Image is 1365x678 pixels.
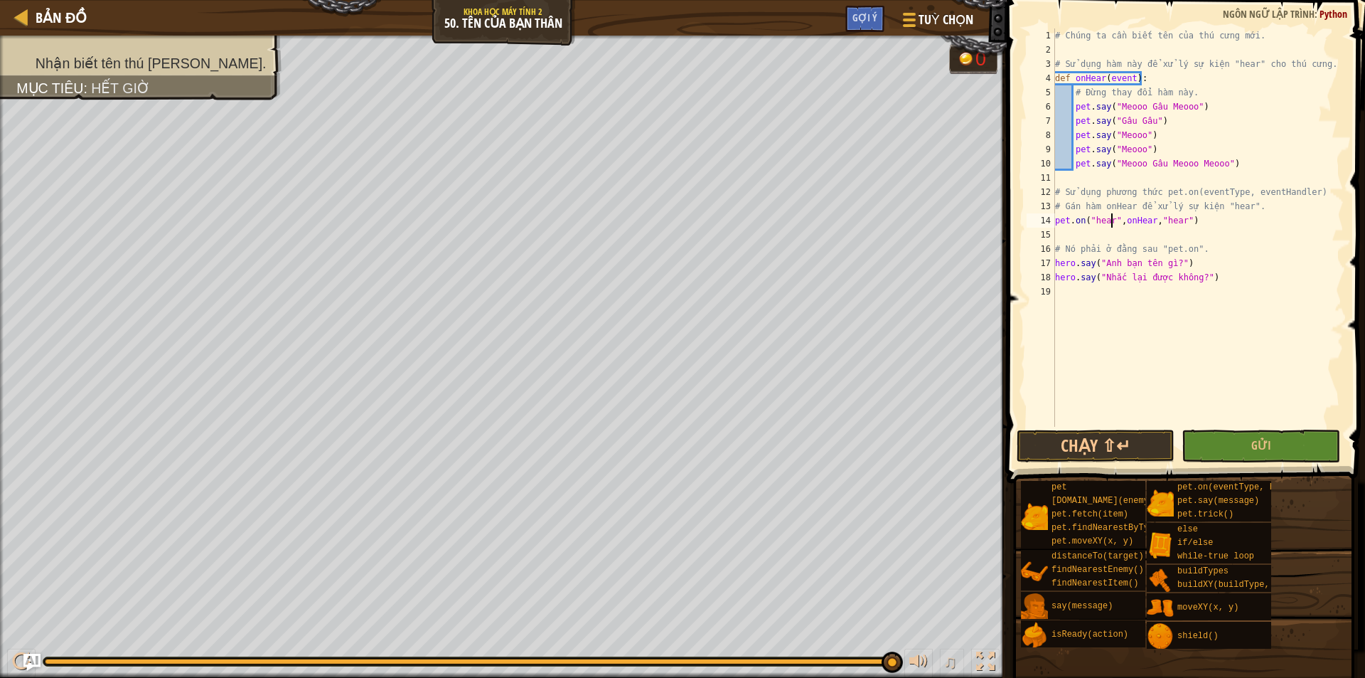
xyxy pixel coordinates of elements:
div: 4 [1027,71,1055,85]
div: 10 [1027,157,1055,171]
span: Ngôn ngữ lập trình [1223,7,1315,21]
div: 18 [1027,270,1055,285]
div: 2 [1027,43,1055,57]
div: 12 [1027,185,1055,199]
button: Ctrl + P: Play [7,649,36,678]
span: buildTypes [1177,566,1228,576]
span: pet.trick() [1177,509,1233,519]
span: pet.fetch(item) [1051,509,1128,519]
span: Tuỳ chọn [919,11,973,29]
div: 1 [1027,28,1055,43]
li: Nhận biết tên thú cưng. [16,53,266,73]
div: 5 [1027,85,1055,100]
span: while-true loop [1177,551,1254,561]
button: Gửi [1182,430,1340,462]
span: shield() [1177,631,1219,641]
span: findNearestEnemy() [1051,565,1144,575]
img: portrait.png [1021,503,1048,530]
div: 16 [1027,242,1055,256]
button: Bật tắt chế độ toàn màn hình [971,649,1000,678]
span: pet.say(message) [1177,496,1259,506]
span: Hết giờ [91,80,150,96]
span: buildXY(buildType, x, y) [1177,580,1300,590]
img: portrait.png [1147,531,1174,558]
span: [DOMAIN_NAME](enemy) [1051,496,1154,506]
span: ♫ [943,651,957,672]
div: 6 [1027,100,1055,114]
div: 9 [1027,142,1055,157]
img: portrait.png [1147,595,1174,622]
span: isReady(action) [1051,630,1128,640]
div: 13 [1027,199,1055,213]
span: : [83,80,91,96]
span: Gửi [1251,438,1271,453]
span: pet.on(eventType, handler) [1177,482,1310,492]
img: portrait.png [1147,566,1174,593]
span: : [1315,7,1319,21]
button: Ask AI [23,654,41,671]
span: distanceTo(target) [1051,551,1144,561]
span: pet.moveXY(x, y) [1051,536,1133,546]
span: pet [1051,482,1067,492]
a: Bản đồ [28,8,87,27]
div: 7 [1027,114,1055,128]
img: portrait.png [1147,489,1174,517]
img: portrait.png [1021,622,1048,649]
div: 17 [1027,256,1055,270]
span: if/else [1177,538,1213,548]
span: Mục tiêu [16,80,83,96]
div: Team 'humans' has 0 gold. [949,44,997,74]
div: 14 [1027,213,1055,228]
span: Python [1319,7,1347,21]
span: Bản đồ [36,8,87,27]
span: findNearestItem() [1051,578,1138,588]
button: Chạy ⇧↵ [1017,430,1175,462]
button: Tuỳ chọn [892,6,982,39]
span: pet.findNearestByType(type) [1051,523,1189,533]
div: 19 [1027,285,1055,299]
div: 0 [975,50,990,69]
div: 8 [1027,128,1055,142]
div: 3 [1027,57,1055,71]
span: Nhận biết tên thú [PERSON_NAME]. [36,55,267,71]
button: Tùy chỉnh âm lượng [904,649,933,678]
img: portrait.png [1021,558,1048,586]
span: Gợi ý [852,11,877,24]
div: 11 [1027,171,1055,185]
button: ♫ [940,649,964,678]
img: portrait.png [1021,593,1048,620]
span: say(message) [1051,601,1113,611]
div: 15 [1027,228,1055,242]
img: portrait.png [1147,623,1174,650]
span: else [1177,524,1198,534]
span: moveXY(x, y) [1177,603,1238,613]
